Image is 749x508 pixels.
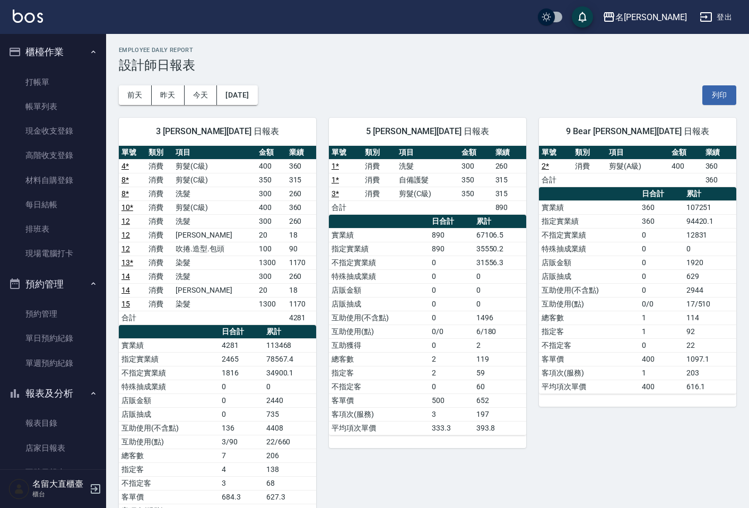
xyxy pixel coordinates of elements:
td: 客項次(服務) [329,407,429,421]
td: 0 [474,283,526,297]
a: 打帳單 [4,70,102,94]
td: 消費 [146,187,173,200]
td: 互助使用(不含點) [329,311,429,325]
td: 20 [256,283,286,297]
td: 2 [429,352,473,366]
td: 34900.1 [264,366,316,380]
td: 實業績 [119,338,219,352]
td: 店販抽成 [539,269,639,283]
td: 2440 [264,393,316,407]
span: 9 Bear [PERSON_NAME][DATE] 日報表 [552,126,724,137]
td: 消費 [146,269,173,283]
td: [PERSON_NAME] [173,228,256,242]
td: 3 [429,407,473,421]
a: 現場電腦打卡 [4,241,102,266]
td: 113468 [264,338,316,352]
td: 消費 [146,228,173,242]
button: 報表及分析 [4,380,102,407]
td: 2 [429,366,473,380]
a: 預約管理 [4,302,102,326]
td: 消費 [146,283,173,297]
a: 帳單列表 [4,94,102,119]
td: 0 [474,297,526,311]
td: 平均項次單價 [539,380,639,393]
td: 剪髮(C級) [396,187,459,200]
td: 17/510 [684,297,736,311]
td: 300 [459,159,492,173]
td: 0 [639,338,683,352]
td: 店販抽成 [119,407,219,421]
td: 350 [256,173,286,187]
td: 18 [286,283,316,297]
button: 前天 [119,85,152,105]
td: 59 [474,366,526,380]
td: 0 [219,380,263,393]
td: 0 [219,393,263,407]
a: 14 [121,272,130,281]
td: 393.8 [474,421,526,435]
th: 日合計 [429,215,473,229]
td: 不指定客 [329,380,429,393]
td: 22/660 [264,435,316,449]
td: 890 [429,242,473,256]
td: 消費 [572,159,606,173]
th: 日合計 [639,187,683,201]
td: 3 [219,476,263,490]
td: 260 [286,187,316,200]
td: 不指定客 [539,338,639,352]
td: 20 [256,228,286,242]
td: 0 [639,269,683,283]
a: 互助日報表 [4,460,102,485]
a: 現金收支登錄 [4,119,102,143]
td: 0 [219,407,263,421]
td: 333.3 [429,421,473,435]
h2: Employee Daily Report [119,47,736,54]
th: 金額 [459,146,492,160]
td: 1300 [256,297,286,311]
td: 627.3 [264,490,316,504]
td: 360 [703,173,736,187]
button: 預約管理 [4,270,102,298]
td: 消費 [146,200,173,214]
td: 114 [684,311,736,325]
button: save [572,6,593,28]
td: 實業績 [329,228,429,242]
td: 消費 [146,256,173,269]
th: 項目 [606,146,669,160]
td: 0 [639,228,683,242]
td: 360 [286,200,316,214]
td: 7 [219,449,263,462]
td: 400 [669,159,702,173]
td: 客項次(服務) [539,366,639,380]
td: 合計 [329,200,362,214]
td: 0 [429,311,473,325]
td: 136 [219,421,263,435]
a: 12 [121,217,130,225]
td: 197 [474,407,526,421]
td: 互助使用(點) [119,435,219,449]
td: 互助使用(點) [539,297,639,311]
a: 單日預約紀錄 [4,326,102,351]
td: 92 [684,325,736,338]
img: Logo [13,10,43,23]
h5: 名留大直櫃臺 [32,479,86,489]
td: 890 [429,228,473,242]
td: 0 [429,283,473,297]
td: 吹捲.造型.包頭 [173,242,256,256]
td: 0 [684,242,736,256]
td: 18 [286,228,316,242]
td: 消費 [362,159,396,173]
td: 0 [639,256,683,269]
td: 消費 [146,173,173,187]
th: 累計 [684,187,736,201]
button: 櫃檯作業 [4,38,102,66]
td: 店販金額 [329,283,429,297]
td: 107251 [684,200,736,214]
td: 3/90 [219,435,263,449]
td: 260 [286,214,316,228]
td: 1816 [219,366,263,380]
a: 單週預約紀錄 [4,351,102,375]
td: 22 [684,338,736,352]
td: 1920 [684,256,736,269]
td: 互助使用(不含點) [119,421,219,435]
